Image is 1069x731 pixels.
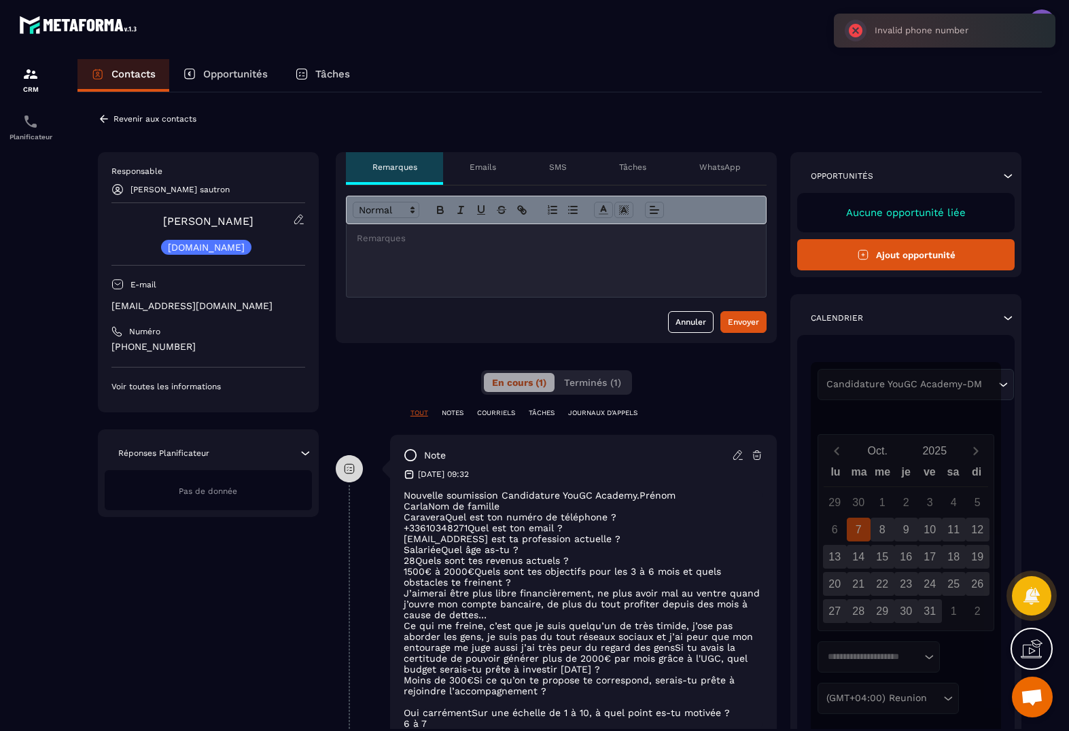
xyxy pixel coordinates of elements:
img: scheduler [22,113,39,130]
p: [DOMAIN_NAME] [168,243,245,252]
p: SMS [549,162,567,173]
p: Voir toutes les informations [111,381,305,392]
p: 6 à 7 [404,718,764,729]
p: TOUT [410,408,428,418]
p: Numéro [129,326,160,337]
p: WhatsApp [699,162,741,173]
p: CarlaNom de famille [404,501,764,512]
p: Planificateur [3,133,58,141]
p: Oui carrémentSur une échelle de 1 à 10, à quel point es-tu motivée ? [404,707,764,718]
span: Pas de donnée [179,486,237,496]
button: Annuler [668,311,714,333]
p: Tâches [315,68,350,80]
p: 1500€ à 2000€Quels sont tes objectifs pour les 3 à 6 mois et quels obstacles te freinent ? [404,566,764,588]
p: [EMAIL_ADDRESS] est ta profession actuelle ? [404,533,764,544]
p: [EMAIL_ADDRESS][DOMAIN_NAME] [111,300,305,313]
p: +33610348271Quel est ton email ? [404,522,764,533]
a: formationformationCRM [3,56,58,103]
button: Terminés (1) [556,373,629,392]
button: Ajout opportunité [797,239,1015,270]
p: COURRIELS [477,408,515,418]
p: NOTES [442,408,463,418]
div: Ouvrir le chat [1012,677,1053,717]
p: Tâches [619,162,646,173]
p: Opportunités [203,68,268,80]
a: Contacts [77,59,169,92]
a: [PERSON_NAME] [163,215,253,228]
p: SalariéeQuel âge as-tu ? [404,544,764,555]
img: formation [22,66,39,82]
p: 28Quels sont tes revenus actuels ? [404,555,764,566]
p: Aucune opportunité liée [811,207,1001,219]
p: CRM [3,86,58,93]
p: Moins de 300€Si ce qu’on te propose te correspond, serais-tu prête à rejoindre l’accompagnement ? [404,675,764,696]
p: Calendrier [811,313,863,323]
p: E-mail [130,279,156,290]
p: note [424,449,446,462]
p: Remarques [372,162,417,173]
button: En cours (1) [484,373,555,392]
span: En cours (1) [492,377,546,388]
p: Opportunités [811,171,873,181]
a: Tâches [281,59,364,92]
p: Responsable [111,166,305,177]
div: Envoyer [728,315,759,329]
p: [DATE] 09:32 [418,469,469,480]
a: Opportunités [169,59,281,92]
p: Revenir aux contacts [113,114,196,124]
p: CaraveraQuel est ton numéro de téléphone ? [404,512,764,522]
p: Contacts [111,68,156,80]
p: Nouvelle soumission Candidature YouGC Academy.Prénom [404,490,764,501]
button: Envoyer [720,311,767,333]
a: schedulerschedulerPlanificateur [3,103,58,151]
p: J’aimerai être plus libre financièrement, ne plus avoir mal au ventre quand j’ouvre mon compte ba... [404,588,764,620]
p: JOURNAUX D'APPELS [568,408,637,418]
p: [PHONE_NUMBER] [111,340,305,353]
p: [PERSON_NAME] sautron [130,185,230,194]
p: Emails [470,162,496,173]
p: TÂCHES [529,408,555,418]
p: Réponses Planificateur [118,448,209,459]
span: Terminés (1) [564,377,621,388]
p: Ce qui me freine, c’est que je suis quelqu’un de très timide, j’ose pas aborder les gens, je suis... [404,620,764,675]
img: logo [19,12,141,37]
